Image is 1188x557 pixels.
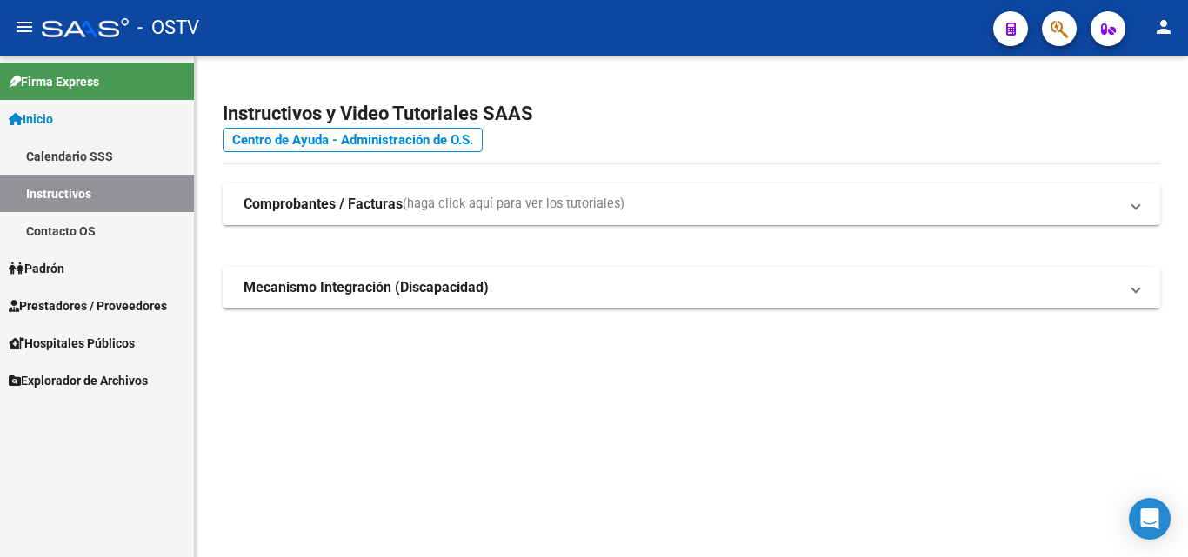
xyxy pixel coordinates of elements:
[9,109,53,129] span: Inicio
[244,278,489,297] strong: Mecanismo Integración (Discapacidad)
[223,97,1160,130] h2: Instructivos y Video Tutoriales SAAS
[9,371,148,390] span: Explorador de Archivos
[1153,17,1174,37] mat-icon: person
[223,183,1160,225] mat-expansion-panel-header: Comprobantes / Facturas(haga click aquí para ver los tutoriales)
[223,267,1160,308] mat-expansion-panel-header: Mecanismo Integración (Discapacidad)
[9,296,167,315] span: Prestadores / Proveedores
[9,334,135,353] span: Hospitales Públicos
[244,195,403,214] strong: Comprobantes / Facturas
[9,259,64,278] span: Padrón
[14,17,35,37] mat-icon: menu
[9,72,99,91] span: Firma Express
[137,9,199,47] span: - OSTV
[223,128,483,152] a: Centro de Ayuda - Administración de O.S.
[403,195,624,214] span: (haga click aquí para ver los tutoriales)
[1129,498,1171,540] div: Open Intercom Messenger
